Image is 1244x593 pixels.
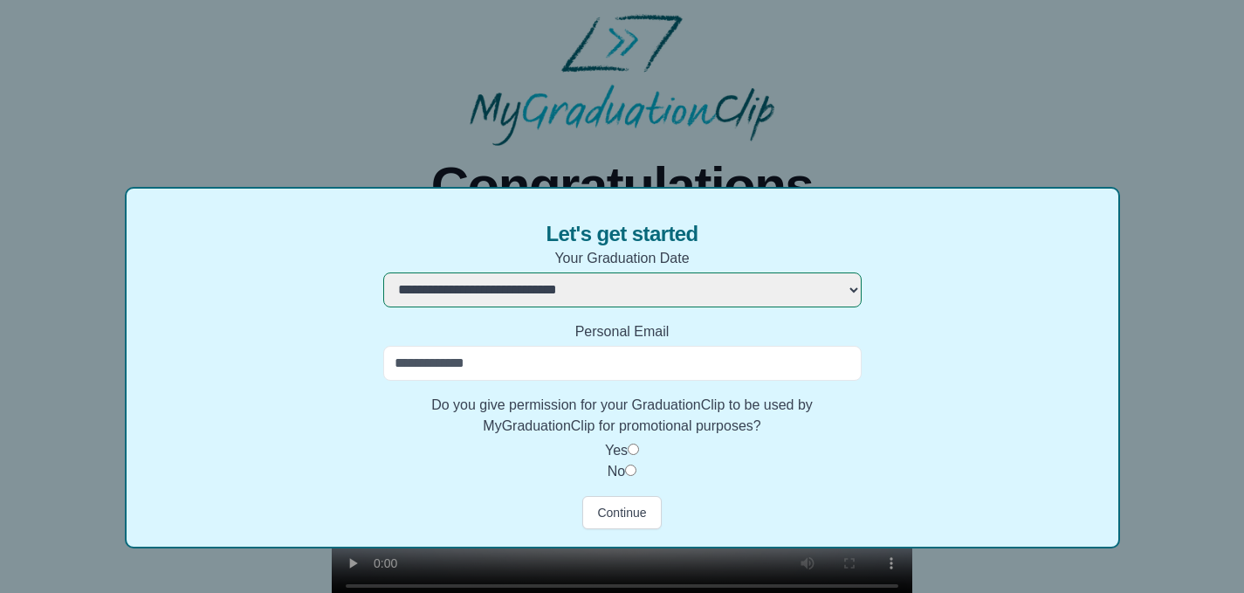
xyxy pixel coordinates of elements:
label: Your Graduation Date [383,248,862,269]
label: Yes [605,443,628,458]
label: No [608,464,625,479]
label: Do you give permission for your GraduationClip to be used by MyGraduationClip for promotional pur... [383,395,862,437]
button: Continue [582,496,661,529]
label: Personal Email [383,321,862,342]
span: Let's get started [546,220,698,248]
